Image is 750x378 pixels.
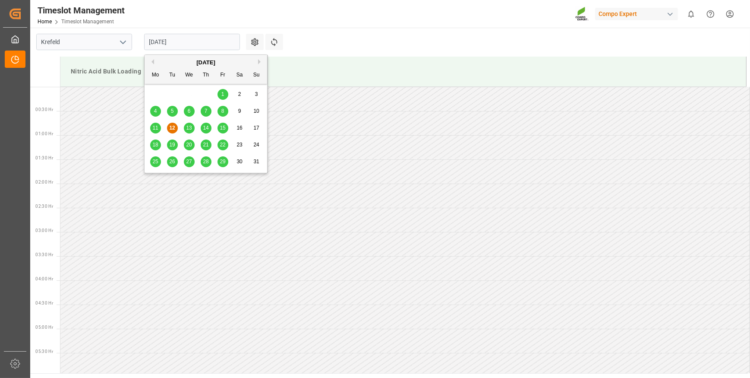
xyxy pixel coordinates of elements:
[184,156,195,167] div: Choose Wednesday, August 27th, 2025
[220,142,225,148] span: 22
[169,142,175,148] span: 19
[205,108,208,114] span: 7
[149,59,154,64] button: Previous Month
[201,156,211,167] div: Choose Thursday, August 28th, 2025
[35,325,53,330] span: 05:00 Hr
[234,70,245,81] div: Sa
[575,6,589,22] img: Screenshot%202023-09-29%20at%2010.02.21.png_1712312052.png
[184,106,195,117] div: Choose Wednesday, August 6th, 2025
[152,125,158,131] span: 11
[167,156,178,167] div: Choose Tuesday, August 26th, 2025
[258,59,263,64] button: Next Month
[203,159,208,165] span: 28
[217,140,228,150] div: Choose Friday, August 22nd, 2025
[217,156,228,167] div: Choose Friday, August 29th, 2025
[150,156,161,167] div: Choose Monday, August 25th, 2025
[167,70,178,81] div: Tu
[203,125,208,131] span: 14
[251,140,262,150] div: Choose Sunday, August 24th, 2025
[188,108,191,114] span: 6
[150,70,161,81] div: Mo
[35,276,53,281] span: 04:00 Hr
[186,125,192,131] span: 13
[253,108,259,114] span: 10
[217,89,228,100] div: Choose Friday, August 1st, 2025
[251,106,262,117] div: Choose Sunday, August 10th, 2025
[238,91,241,97] span: 2
[35,131,53,136] span: 01:00 Hr
[201,106,211,117] div: Choose Thursday, August 7th, 2025
[236,125,242,131] span: 16
[221,108,224,114] span: 8
[154,108,157,114] span: 4
[217,123,228,133] div: Choose Friday, August 15th, 2025
[236,142,242,148] span: 23
[234,106,245,117] div: Choose Saturday, August 9th, 2025
[150,123,161,133] div: Choose Monday, August 11th, 2025
[236,159,242,165] span: 30
[186,142,192,148] span: 20
[167,106,178,117] div: Choose Tuesday, August 5th, 2025
[251,123,262,133] div: Choose Sunday, August 17th, 2025
[171,108,174,114] span: 5
[217,70,228,81] div: Fr
[38,19,52,25] a: Home
[234,156,245,167] div: Choose Saturday, August 30th, 2025
[238,108,241,114] span: 9
[35,204,53,209] span: 02:30 Hr
[150,140,161,150] div: Choose Monday, August 18th, 2025
[152,159,158,165] span: 25
[167,140,178,150] div: Choose Tuesday, August 19th, 2025
[234,89,245,100] div: Choose Saturday, August 2nd, 2025
[201,70,211,81] div: Th
[220,125,225,131] span: 15
[595,8,678,20] div: Compo Expert
[184,140,195,150] div: Choose Wednesday, August 20th, 2025
[221,91,224,97] span: 1
[35,252,53,257] span: 03:30 Hr
[67,64,739,79] div: Nitric Acid Bulk Loading
[35,180,53,184] span: 02:00 Hr
[217,106,228,117] div: Choose Friday, August 8th, 2025
[251,156,262,167] div: Choose Sunday, August 31st, 2025
[253,159,259,165] span: 31
[116,35,129,49] button: open menu
[35,349,53,354] span: 05:30 Hr
[35,301,53,305] span: 04:30 Hr
[36,34,132,50] input: Type to search/select
[220,159,225,165] span: 29
[251,89,262,100] div: Choose Sunday, August 3rd, 2025
[35,107,53,112] span: 00:30 Hr
[167,123,178,133] div: Choose Tuesday, August 12th, 2025
[145,58,267,67] div: [DATE]
[35,156,53,160] span: 01:30 Hr
[701,4,720,24] button: Help Center
[144,34,240,50] input: DD.MM.YYYY
[203,142,208,148] span: 21
[169,159,175,165] span: 26
[201,140,211,150] div: Choose Thursday, August 21st, 2025
[35,228,53,233] span: 03:00 Hr
[234,140,245,150] div: Choose Saturday, August 23rd, 2025
[234,123,245,133] div: Choose Saturday, August 16th, 2025
[147,86,265,170] div: month 2025-08
[595,6,681,22] button: Compo Expert
[186,159,192,165] span: 27
[251,70,262,81] div: Su
[184,70,195,81] div: We
[152,142,158,148] span: 18
[150,106,161,117] div: Choose Monday, August 4th, 2025
[38,4,125,17] div: Timeslot Management
[169,125,175,131] span: 12
[253,142,259,148] span: 24
[255,91,258,97] span: 3
[201,123,211,133] div: Choose Thursday, August 14th, 2025
[681,4,701,24] button: show 0 new notifications
[184,123,195,133] div: Choose Wednesday, August 13th, 2025
[253,125,259,131] span: 17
